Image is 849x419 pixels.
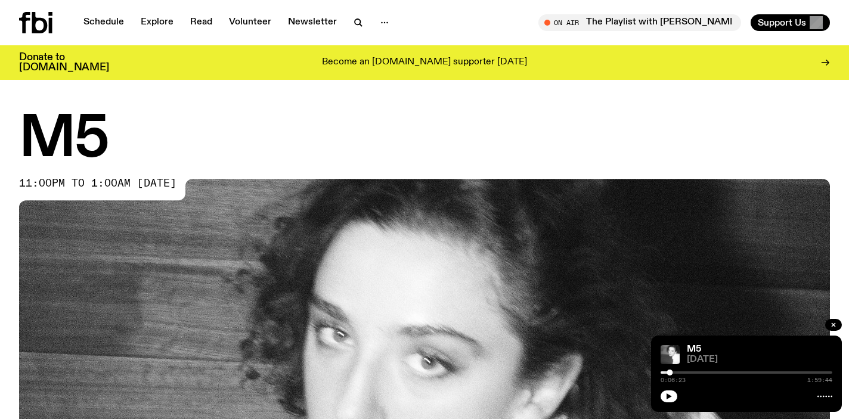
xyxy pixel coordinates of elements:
span: 0:06:23 [661,377,686,383]
p: Become an [DOMAIN_NAME] supporter [DATE] [322,57,527,68]
a: Schedule [76,14,131,31]
a: M5 [687,344,701,354]
button: Support Us [751,14,830,31]
img: A black and white photo of Lilly wearing a white blouse and looking up at the camera. [661,345,680,364]
span: 11:00pm to 1:00am [DATE] [19,179,176,188]
button: On AirThe Playlist with [PERSON_NAME] [538,14,741,31]
a: Newsletter [281,14,344,31]
a: Read [183,14,219,31]
a: Explore [134,14,181,31]
h3: Donate to [DOMAIN_NAME] [19,52,109,73]
span: [DATE] [687,355,832,364]
a: Volunteer [222,14,278,31]
span: 1:59:44 [807,377,832,383]
h1: M5 [19,113,830,167]
span: Support Us [758,17,806,28]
